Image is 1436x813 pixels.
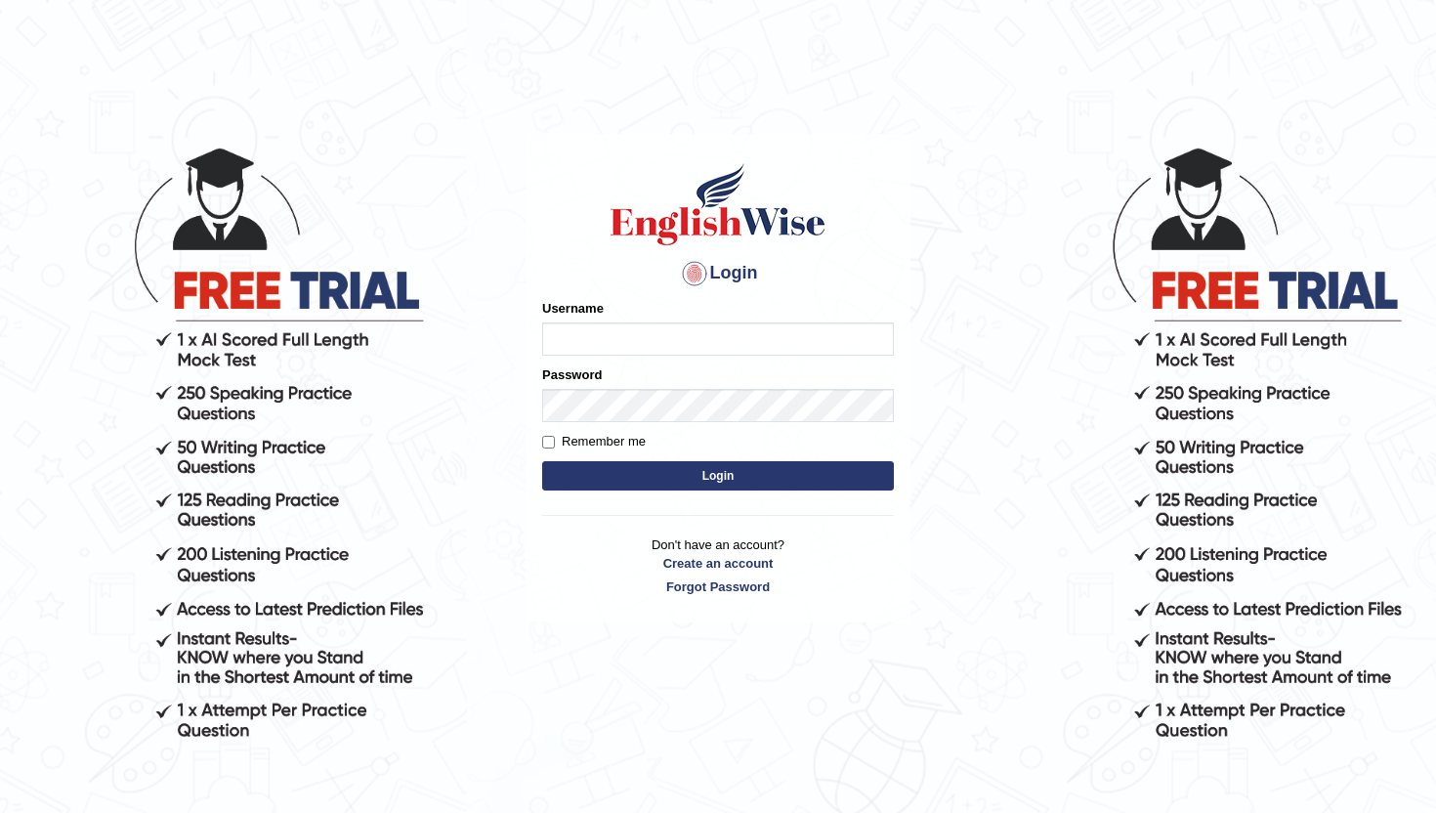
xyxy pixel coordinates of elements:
[542,461,894,491] button: Login
[542,436,555,449] input: Remember me
[542,299,604,318] label: Username
[542,432,646,451] label: Remember me
[542,258,894,289] h4: Login
[542,578,894,596] a: Forgot Password
[542,365,602,384] label: Password
[542,535,894,596] p: Don't have an account?
[542,554,894,573] a: Create an account
[607,160,829,248] img: Logo of English Wise sign in for intelligent practice with AI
